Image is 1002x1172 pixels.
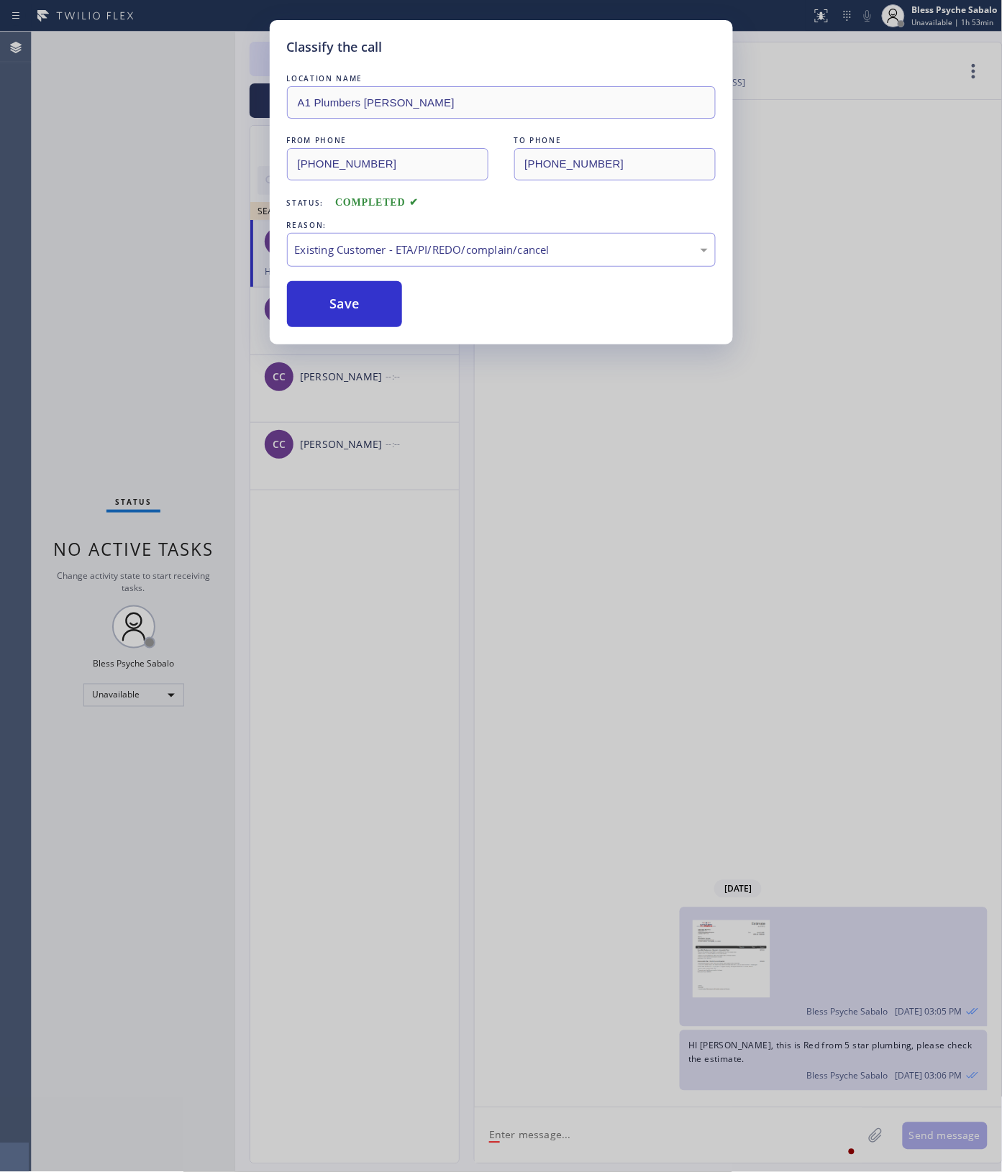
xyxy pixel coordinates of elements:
[335,197,419,208] span: COMPLETED
[514,133,716,148] div: TO PHONE
[287,218,716,233] div: REASON:
[514,148,716,180] input: To phone
[287,37,383,57] h5: Classify the call
[287,198,324,208] span: Status:
[287,133,488,148] div: FROM PHONE
[295,242,708,258] div: Existing Customer - ETA/PI/REDO/complain/cancel
[287,71,716,86] div: LOCATION NAME
[287,281,403,327] button: Save
[287,148,488,180] input: From phone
